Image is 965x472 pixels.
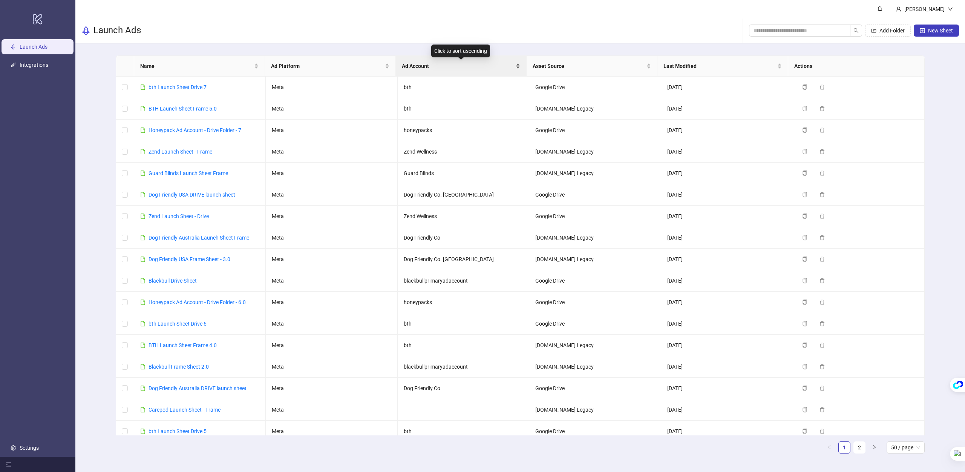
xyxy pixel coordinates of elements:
td: [DATE] [661,335,793,356]
span: delete [819,364,825,369]
td: Zend Wellness [398,141,530,163]
td: Dog Friendly Co [398,227,530,249]
span: bell [877,6,882,11]
span: file [140,386,146,391]
th: Ad Platform [265,56,396,77]
a: Honeypack Ad Account - Drive Folder - 7 [149,127,241,133]
td: Google Drive [529,421,661,442]
td: [DATE] [661,227,793,249]
td: bth [398,335,530,356]
td: Meta [266,335,398,356]
td: Meta [266,98,398,120]
td: Google Drive [529,313,661,335]
td: honeypacks [398,120,530,141]
span: Name [140,62,253,70]
span: file [140,85,146,90]
span: 50 / page [891,442,920,453]
a: 1 [839,442,850,453]
td: Meta [266,141,398,163]
td: honeypacks [398,292,530,313]
span: file [140,106,146,111]
td: Google Drive [529,120,661,141]
td: [DATE] [661,313,793,335]
th: Ad Account [396,56,527,77]
td: Google Drive [529,270,661,292]
a: BTH Launch Sheet Frame 5.0 [149,106,217,112]
td: [DATE] [661,141,793,163]
td: Meta [266,399,398,421]
span: file [140,235,146,240]
span: file [140,192,146,197]
span: New Sheet [928,28,953,34]
td: Meta [266,120,398,141]
span: file [140,214,146,219]
td: bth [398,98,530,120]
span: delete [819,149,825,154]
td: Meta [266,270,398,292]
a: Zend Launch Sheet - Frame [149,149,212,155]
td: [DOMAIN_NAME] Legacy [529,227,661,249]
span: copy [802,407,807,412]
span: file [140,364,146,369]
span: rocket [81,26,90,35]
span: delete [819,321,825,326]
span: file [140,343,146,348]
td: [DOMAIN_NAME] Legacy [529,163,661,184]
td: blackbullprimaryadaccount [398,356,530,378]
a: Dog Friendly USA Frame Sheet - 3.0 [149,256,230,262]
td: [DATE] [661,77,793,98]
span: delete [819,343,825,348]
a: Blackbull Frame Sheet 2.0 [149,364,209,370]
li: 1 [838,441,850,454]
span: delete [819,106,825,111]
span: left [827,445,832,449]
span: copy [802,214,807,219]
a: bth Launch Sheet Drive 5 [149,428,207,434]
td: Meta [266,163,398,184]
a: 2 [854,442,865,453]
td: Dog Friendly Co. [GEOGRAPHIC_DATA] [398,249,530,270]
td: Meta [266,378,398,399]
td: Google Drive [529,77,661,98]
span: delete [819,386,825,391]
span: delete [819,214,825,219]
td: [DOMAIN_NAME] Legacy [529,249,661,270]
span: Ad Platform [271,62,383,70]
a: BTH Launch Sheet Frame 4.0 [149,342,217,348]
a: Blackbull Drive Sheet [149,278,197,284]
td: Meta [266,249,398,270]
button: right [868,441,881,454]
button: left [823,441,835,454]
span: delete [819,257,825,262]
td: Dog Friendly Co [398,378,530,399]
th: Actions [788,56,919,77]
h3: Launch Ads [93,25,141,37]
span: Asset Source [533,62,645,70]
td: Meta [266,356,398,378]
span: Last Modified [663,62,776,70]
span: delete [819,192,825,197]
span: file [140,300,146,305]
td: Meta [266,206,398,227]
span: copy [802,300,807,305]
td: Google Drive [529,292,661,313]
span: copy [802,128,807,133]
span: copy [802,429,807,434]
span: delete [819,235,825,240]
span: delete [819,429,825,434]
td: [DATE] [661,399,793,421]
th: Name [134,56,265,77]
td: [DATE] [661,378,793,399]
span: folder-add [871,28,876,33]
span: file [140,149,146,154]
span: copy [802,149,807,154]
span: delete [819,407,825,412]
span: plus-square [920,28,925,33]
td: Meta [266,227,398,249]
td: Meta [266,313,398,335]
span: copy [802,386,807,391]
a: bth Launch Sheet Drive 6 [149,321,207,327]
span: right [872,445,877,449]
span: file [140,278,146,283]
span: copy [802,192,807,197]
